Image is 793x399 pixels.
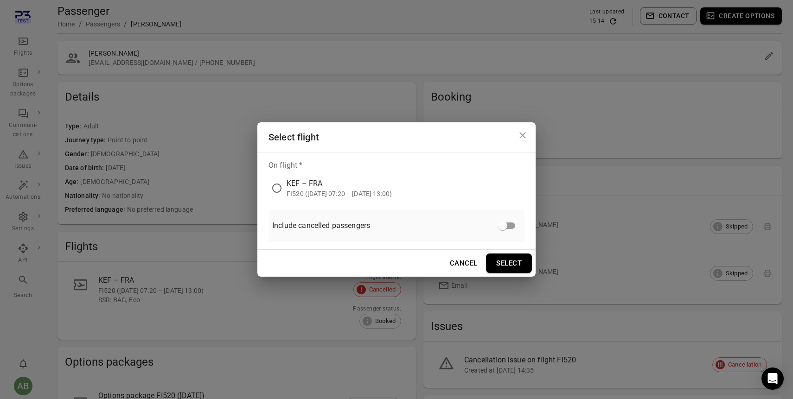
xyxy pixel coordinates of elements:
[486,253,532,273] button: Select
[761,367,784,390] div: Open Intercom Messenger
[287,178,392,189] div: KEF – FRA
[269,160,302,171] legend: On flight
[445,253,483,273] button: Cancel
[269,209,524,242] div: Include cancelled passengers
[287,189,392,198] div: FI520 ([DATE] 07:20 – [DATE] 13:00)
[513,126,532,145] button: Close dialog
[257,122,536,152] h2: Select flight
